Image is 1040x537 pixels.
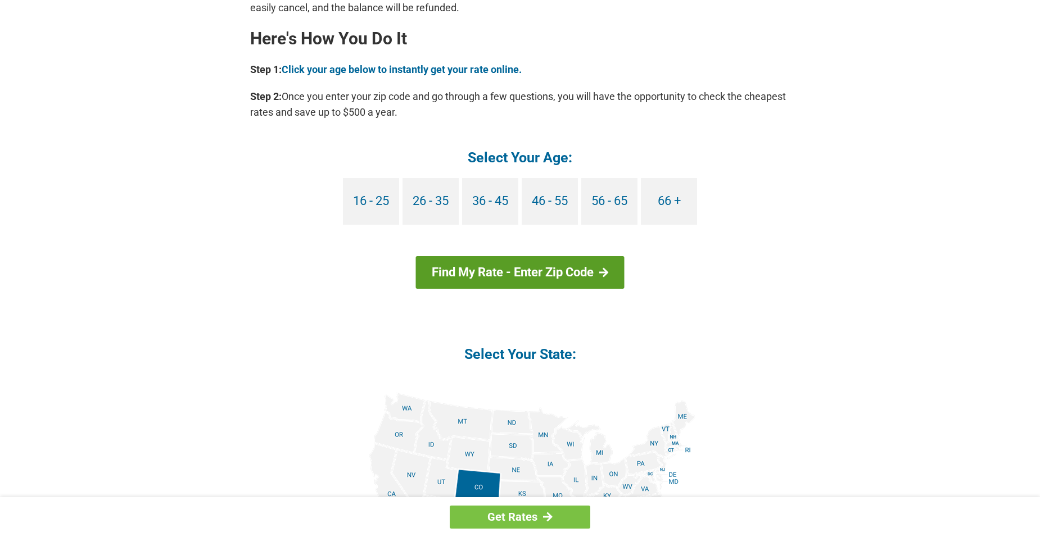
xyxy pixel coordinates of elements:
b: Step 1: [250,63,282,75]
a: 16 - 25 [343,178,399,225]
h4: Select Your State: [250,345,790,363]
p: Once you enter your zip code and go through a few questions, you will have the opportunity to che... [250,89,790,120]
a: 56 - 65 [581,178,637,225]
a: Find My Rate - Enter Zip Code [416,256,625,289]
h4: Select Your Age: [250,148,790,167]
a: Click your age below to instantly get your rate online. [282,63,522,75]
a: 66 + [641,178,697,225]
a: 46 - 55 [522,178,578,225]
h2: Here's How You Do It [250,30,790,48]
a: 36 - 45 [462,178,518,225]
b: Step 2: [250,90,282,102]
a: Get Rates [450,506,590,529]
a: 26 - 35 [403,178,459,225]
